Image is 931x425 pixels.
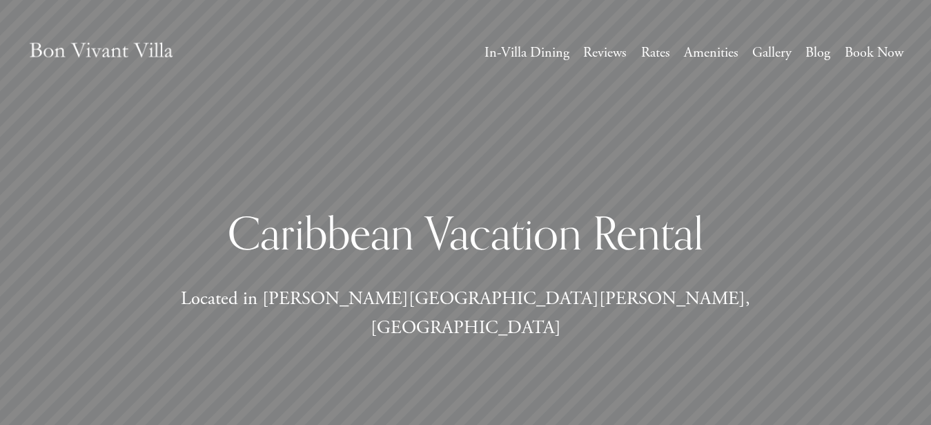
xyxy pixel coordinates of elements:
[845,40,903,65] a: Book Now
[684,40,738,65] a: Amenities
[805,40,830,65] a: Blog
[138,205,792,261] h1: Caribbean Vacation Rental
[138,285,792,343] p: Located in [PERSON_NAME][GEOGRAPHIC_DATA][PERSON_NAME], [GEOGRAPHIC_DATA]
[583,40,627,65] a: Reviews
[28,28,175,77] img: Caribbean Vacation Rental | Bon Vivant Villa
[641,40,670,65] a: Rates
[484,40,569,65] a: In-Villa Dining
[752,40,792,65] a: Gallery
